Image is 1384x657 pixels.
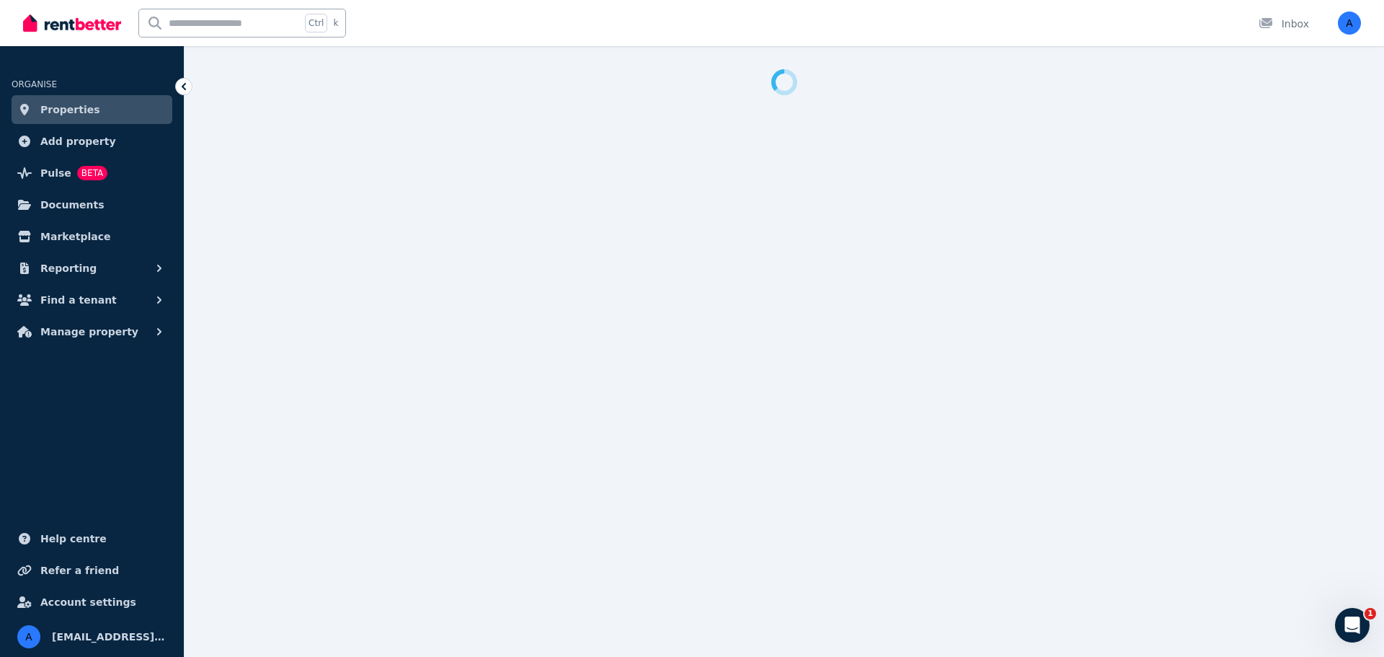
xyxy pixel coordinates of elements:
button: Reporting [12,254,172,283]
span: Find a tenant [40,291,117,309]
a: Documents [12,190,172,219]
iframe: Intercom live chat [1335,608,1370,643]
a: Marketplace [12,222,172,251]
span: Properties [40,101,100,118]
span: [EMAIL_ADDRESS][DOMAIN_NAME] [52,628,167,645]
span: Pulse [40,164,71,182]
span: Ctrl [305,14,327,32]
a: Properties [12,95,172,124]
a: PulseBETA [12,159,172,188]
span: ORGANISE [12,79,57,89]
button: Find a tenant [12,286,172,314]
span: Add property [40,133,116,150]
span: Account settings [40,594,136,611]
span: BETA [77,166,107,180]
img: anhtanfamily@gmail.com [17,625,40,648]
div: Inbox [1259,17,1309,31]
span: Refer a friend [40,562,119,579]
a: Add property [12,127,172,156]
span: k [333,17,338,29]
span: Manage property [40,323,138,340]
a: Account settings [12,588,172,617]
span: Reporting [40,260,97,277]
span: Marketplace [40,228,110,245]
a: Help centre [12,524,172,553]
img: RentBetter [23,12,121,34]
button: Manage property [12,317,172,346]
a: Refer a friend [12,556,172,585]
span: 1 [1365,608,1376,619]
img: anhtanfamily@gmail.com [1338,12,1361,35]
span: Documents [40,196,105,213]
span: Help centre [40,530,107,547]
